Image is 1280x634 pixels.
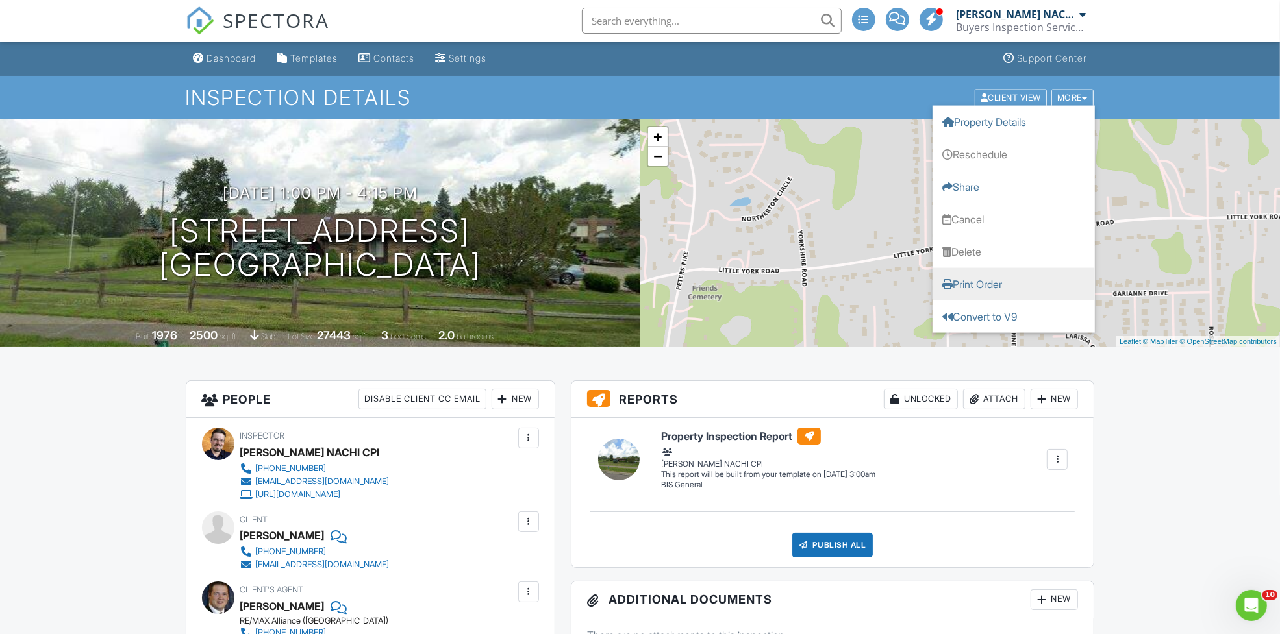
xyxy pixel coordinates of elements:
[374,53,415,64] div: Contacts
[240,596,325,616] div: [PERSON_NAME]
[223,6,330,34] span: SPECTORA
[661,469,875,480] div: This report will be built from your template on [DATE] 3:00am
[240,431,285,441] span: Inspector
[792,533,873,557] div: Publish All
[256,559,390,570] div: [EMAIL_ADDRESS][DOMAIN_NAME]
[999,47,1092,71] a: Support Center
[291,53,338,64] div: Templates
[1116,336,1280,347] div: |
[186,381,555,418] h3: People
[240,526,325,545] div: [PERSON_NAME]
[220,332,238,341] span: sq. ft.
[256,546,327,557] div: [PHONE_NUMBER]
[152,328,177,342] div: 1976
[648,147,668,166] a: Zoom out
[661,446,875,469] div: [PERSON_NAME] NACHI CPI
[136,332,150,341] span: Built
[1180,337,1277,345] a: © OpenStreetMap contributors
[390,332,426,341] span: bedrooms
[188,47,262,71] a: Dashboard
[933,267,1095,300] a: Print Order
[1120,337,1141,345] a: Leaflet
[240,585,304,594] span: Client's Agent
[186,18,330,45] a: SPECTORA
[648,127,668,147] a: Zoom in
[884,389,958,409] div: Unlocked
[186,6,214,35] img: The Best Home Inspection Software - Spectora
[1031,389,1078,409] div: New
[1143,337,1178,345] a: © MapTiler
[1031,589,1078,610] div: New
[256,476,390,487] div: [EMAIL_ADDRESS][DOMAIN_NAME]
[381,328,388,342] div: 3
[973,92,1050,102] a: Client View
[261,332,275,341] span: slab
[207,53,257,64] div: Dashboard
[582,8,842,34] input: Search everything...
[354,47,420,71] a: Contacts
[358,389,486,409] div: Disable Client CC Email
[223,184,418,202] h3: [DATE] 1:00 pm - 4:15 pm
[256,489,341,500] div: [URL][DOMAIN_NAME]
[240,443,380,462] div: [PERSON_NAME] NACHI CPI
[431,47,492,71] a: Settings
[240,462,390,475] a: [PHONE_NUMBER]
[240,488,390,501] a: [URL][DOMAIN_NAME]
[240,558,390,571] a: [EMAIL_ADDRESS][DOMAIN_NAME]
[353,332,369,341] span: sq.ft.
[933,235,1095,267] a: Delete
[933,300,1095,332] a: Convert to V9
[186,86,1095,109] h1: Inspection Details
[438,328,455,342] div: 2.0
[963,389,1025,409] div: Attach
[933,105,1095,138] a: Property Details
[957,8,1077,21] div: [PERSON_NAME] NACHI CPI
[457,332,494,341] span: bathrooms
[975,89,1047,106] div: Client View
[240,515,268,524] span: Client
[933,202,1095,235] a: Cancel
[272,47,344,71] a: Templates
[661,480,875,491] div: BIS General
[661,428,875,445] h6: Property Inspection Report
[492,389,539,409] div: New
[1051,89,1094,106] div: More
[1018,53,1087,64] div: Support Center
[256,463,327,474] div: [PHONE_NUMBER]
[1236,590,1267,621] iframe: Intercom live chat
[449,53,487,64] div: Settings
[317,328,351,342] div: 27443
[159,214,481,283] h1: [STREET_ADDRESS] [GEOGRAPHIC_DATA]
[190,328,218,342] div: 2500
[240,475,390,488] a: [EMAIL_ADDRESS][DOMAIN_NAME]
[1262,590,1277,600] span: 10
[571,381,1094,418] h3: Reports
[571,581,1094,618] h3: Additional Documents
[933,170,1095,202] a: Share
[957,21,1086,34] div: Buyers Inspection Service inc.
[933,138,1095,170] a: Reschedule
[240,616,464,626] div: RE/MAX Alliance ([GEOGRAPHIC_DATA])
[240,545,390,558] a: [PHONE_NUMBER]
[288,332,315,341] span: Lot Size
